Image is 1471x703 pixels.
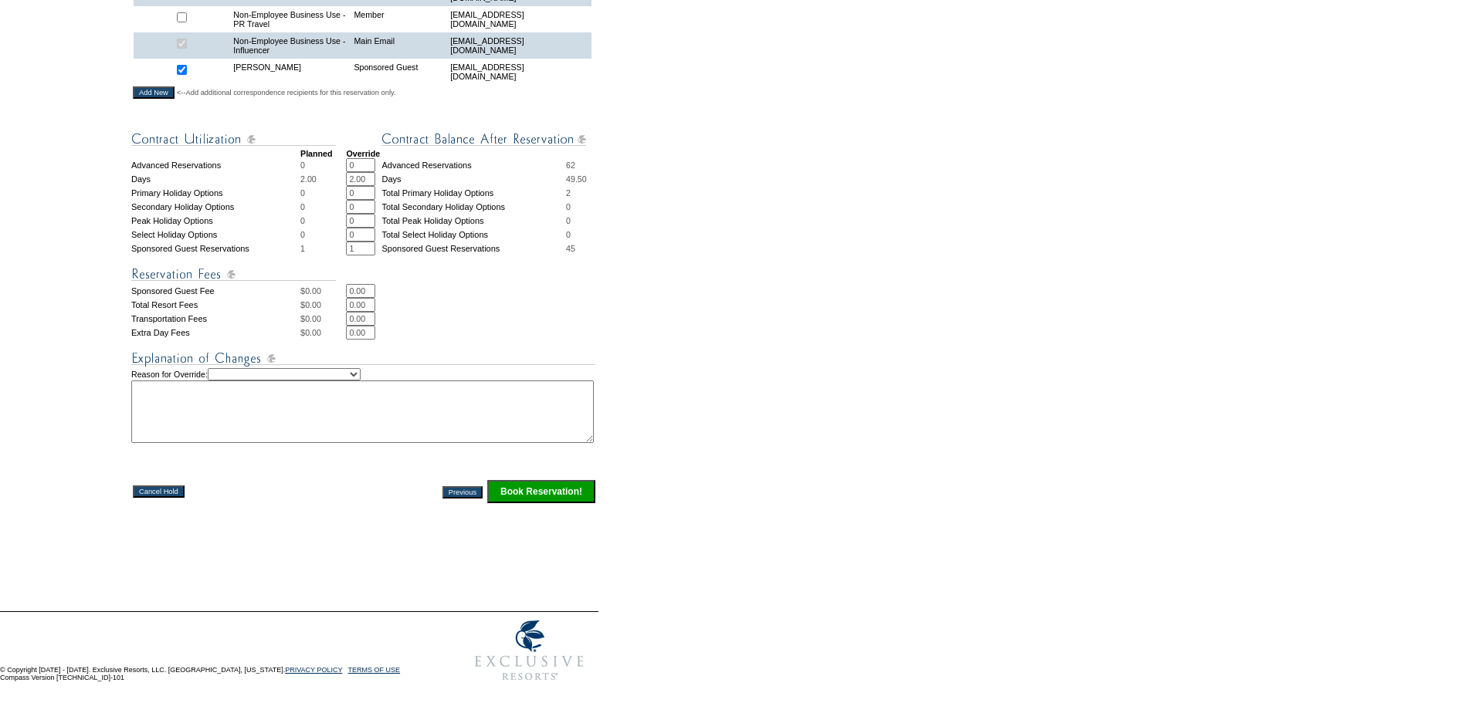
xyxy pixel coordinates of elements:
[131,242,300,255] td: Sponsored Guest Reservations
[350,32,446,59] td: Main Email
[131,312,300,326] td: Transportation Fees
[381,130,586,149] img: Contract Balance After Reservation
[348,666,401,674] a: TERMS OF USE
[300,298,346,312] td: $
[300,174,317,184] span: 2.00
[131,326,300,340] td: Extra Day Fees
[300,161,305,170] span: 0
[305,328,321,337] span: 0.00
[566,244,575,253] span: 45
[460,612,598,689] img: Exclusive Resorts
[381,200,566,214] td: Total Secondary Holiday Options
[300,230,305,239] span: 0
[566,188,571,198] span: 2
[305,300,321,309] span: 0.00
[131,284,300,298] td: Sponsored Guest Fee
[300,326,346,340] td: $
[285,666,342,674] a: PRIVACY POLICY
[350,6,446,32] td: Member
[566,216,571,225] span: 0
[131,158,300,172] td: Advanced Reservations
[300,216,305,225] span: 0
[487,480,595,503] input: Click this button to finalize your reservation.
[346,149,380,158] strong: Override
[131,349,595,368] img: Explanation of Changes
[381,186,566,200] td: Total Primary Holiday Options
[566,230,571,239] span: 0
[381,242,566,255] td: Sponsored Guest Reservations
[177,88,396,97] span: <--Add additional correspondence recipients for this reservation only.
[131,200,300,214] td: Secondary Holiday Options
[566,161,575,170] span: 62
[300,188,305,198] span: 0
[131,298,300,312] td: Total Resort Fees
[381,228,566,242] td: Total Select Holiday Options
[229,59,350,85] td: [PERSON_NAME]
[381,158,566,172] td: Advanced Reservations
[446,32,591,59] td: [EMAIL_ADDRESS][DOMAIN_NAME]
[131,214,300,228] td: Peak Holiday Options
[381,214,566,228] td: Total Peak Holiday Options
[131,368,597,443] td: Reason for Override:
[131,130,336,149] img: Contract Utilization
[300,312,346,326] td: $
[381,172,566,186] td: Days
[133,485,185,498] input: Cancel Hold
[229,6,350,32] td: Non-Employee Business Use - PR Travel
[300,244,305,253] span: 1
[131,186,300,200] td: Primary Holiday Options
[131,228,300,242] td: Select Holiday Options
[300,202,305,211] span: 0
[229,32,350,59] td: Non-Employee Business Use - Influencer
[131,265,336,284] img: Reservation Fees
[300,284,346,298] td: $
[350,59,446,85] td: Sponsored Guest
[131,172,300,186] td: Days
[446,6,591,32] td: [EMAIL_ADDRESS][DOMAIN_NAME]
[300,149,332,158] strong: Planned
[133,86,175,99] input: Add New
[305,314,321,323] span: 0.00
[446,59,591,85] td: [EMAIL_ADDRESS][DOMAIN_NAME]
[305,286,321,296] span: 0.00
[566,202,571,211] span: 0
[566,174,587,184] span: 49.50
[442,486,483,499] input: Previous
